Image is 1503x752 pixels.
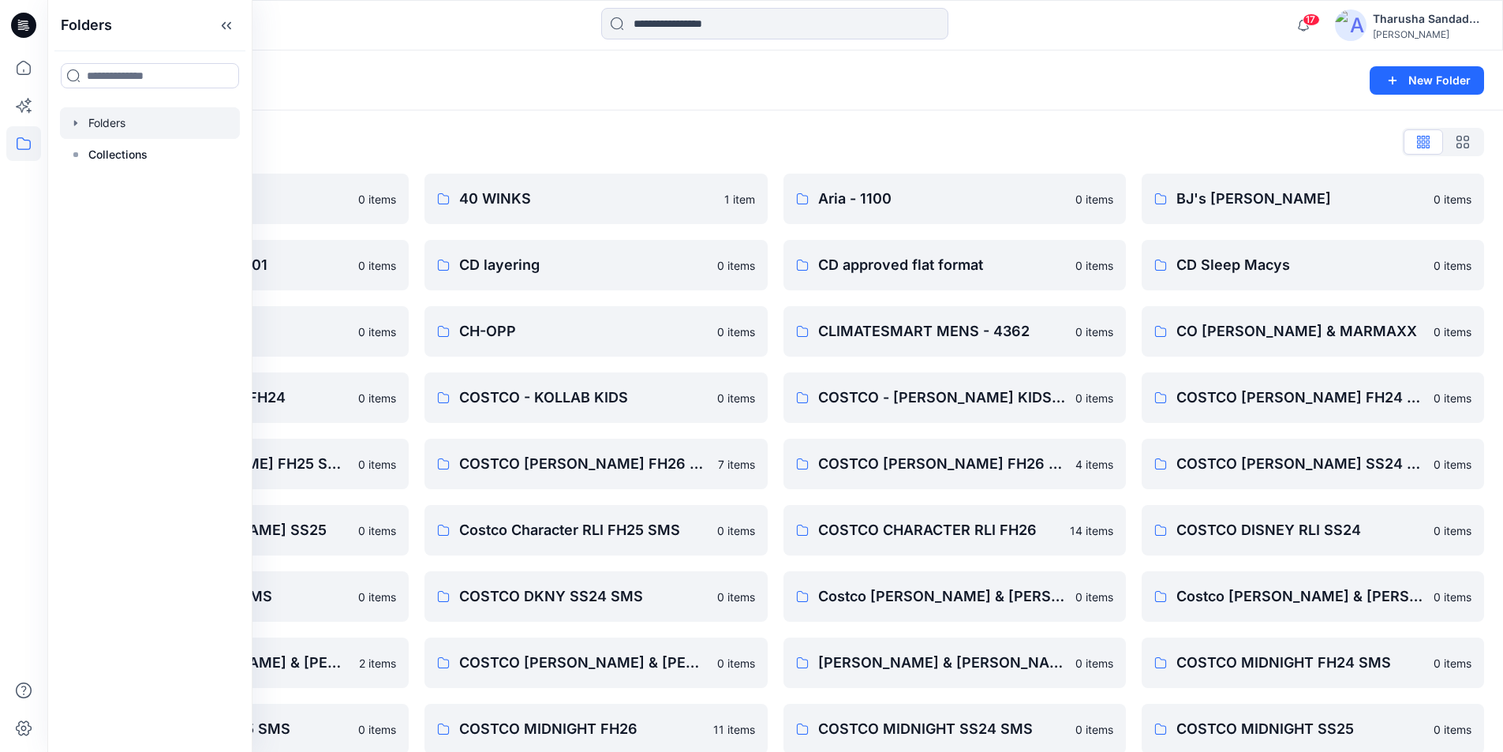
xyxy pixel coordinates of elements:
[424,306,767,357] a: CH-OPP0 items
[1434,589,1471,605] p: 0 items
[1142,240,1484,290] a: CD Sleep Macys0 items
[1142,638,1484,688] a: COSTCO MIDNIGHT FH24 SMS0 items
[1434,257,1471,274] p: 0 items
[459,718,703,740] p: COSTCO MIDNIGHT FH26
[1303,13,1320,26] span: 17
[1075,390,1113,406] p: 0 items
[717,655,755,672] p: 0 items
[424,638,767,688] a: COSTCO [PERSON_NAME] & [PERSON_NAME] SS24 SMS0 items
[424,240,767,290] a: CD layering0 items
[459,453,708,475] p: COSTCO [PERSON_NAME] FH26 3D
[717,257,755,274] p: 0 items
[358,324,396,340] p: 0 items
[1176,453,1424,475] p: COSTCO [PERSON_NAME] SS24 SMS
[818,254,1066,276] p: CD approved flat format
[459,188,714,210] p: 40 WINKS
[713,721,755,738] p: 11 items
[1434,390,1471,406] p: 0 items
[783,505,1126,556] a: COSTCO CHARACTER RLI FH2614 items
[358,191,396,208] p: 0 items
[358,456,396,473] p: 0 items
[818,652,1066,674] p: [PERSON_NAME] & [PERSON_NAME] SS25 SMS
[718,456,755,473] p: 7 items
[459,320,707,342] p: CH-OPP
[358,721,396,738] p: 0 items
[1142,174,1484,224] a: BJ's [PERSON_NAME]0 items
[783,439,1126,489] a: COSTCO [PERSON_NAME] FH26 STYLE 12-55434 items
[717,522,755,539] p: 0 items
[1075,324,1113,340] p: 0 items
[818,718,1066,740] p: COSTCO MIDNIGHT SS24 SMS
[1176,652,1424,674] p: COSTCO MIDNIGHT FH24 SMS
[358,390,396,406] p: 0 items
[1075,257,1113,274] p: 0 items
[358,589,396,605] p: 0 items
[359,655,396,672] p: 2 items
[1176,519,1424,541] p: COSTCO DISNEY RLI SS24
[783,571,1126,622] a: Costco [PERSON_NAME] & [PERSON_NAME] FH24 SMS0 items
[818,387,1066,409] p: COSTCO - [PERSON_NAME] KIDS - DESIGN USE
[1075,721,1113,738] p: 0 items
[358,522,396,539] p: 0 items
[783,638,1126,688] a: [PERSON_NAME] & [PERSON_NAME] SS25 SMS0 items
[818,519,1060,541] p: COSTCO CHARACTER RLI FH26
[783,306,1126,357] a: CLIMATESMART MENS - 43620 items
[1176,387,1424,409] p: COSTCO [PERSON_NAME] FH24 SMS
[1070,522,1113,539] p: 14 items
[818,586,1066,608] p: Costco [PERSON_NAME] & [PERSON_NAME] FH24 SMS
[1434,456,1471,473] p: 0 items
[459,586,707,608] p: COSTCO DKNY SS24 SMS
[1434,191,1471,208] p: 0 items
[818,188,1066,210] p: Aria - 1100
[1075,456,1113,473] p: 4 items
[783,372,1126,423] a: COSTCO - [PERSON_NAME] KIDS - DESIGN USE0 items
[1434,721,1471,738] p: 0 items
[459,387,707,409] p: COSTCO - KOLLAB KIDS
[1142,372,1484,423] a: COSTCO [PERSON_NAME] FH24 SMS0 items
[1075,191,1113,208] p: 0 items
[1373,9,1483,28] div: Tharusha Sandadeepa
[783,240,1126,290] a: CD approved flat format0 items
[1176,320,1424,342] p: CO [PERSON_NAME] & MARMAXX
[724,191,755,208] p: 1 item
[459,519,707,541] p: Costco Character RLI FH25 SMS
[1434,324,1471,340] p: 0 items
[1370,66,1484,95] button: New Folder
[1176,586,1424,608] p: Costco [PERSON_NAME] & [PERSON_NAME] FH25
[783,174,1126,224] a: Aria - 11000 items
[1373,28,1483,40] div: [PERSON_NAME]
[818,320,1066,342] p: CLIMATESMART MENS - 4362
[1434,522,1471,539] p: 0 items
[1142,306,1484,357] a: CO [PERSON_NAME] & MARMAXX0 items
[459,254,707,276] p: CD layering
[1176,254,1424,276] p: CD Sleep Macys
[1434,655,1471,672] p: 0 items
[459,652,707,674] p: COSTCO [PERSON_NAME] & [PERSON_NAME] SS24 SMS
[1142,439,1484,489] a: COSTCO [PERSON_NAME] SS24 SMS0 items
[1176,188,1424,210] p: BJ's [PERSON_NAME]
[1335,9,1367,41] img: avatar
[1176,718,1424,740] p: COSTCO MIDNIGHT SS25
[424,505,767,556] a: Costco Character RLI FH25 SMS0 items
[1075,589,1113,605] p: 0 items
[717,589,755,605] p: 0 items
[717,324,755,340] p: 0 items
[1142,571,1484,622] a: Costco [PERSON_NAME] & [PERSON_NAME] FH250 items
[717,390,755,406] p: 0 items
[424,571,767,622] a: COSTCO DKNY SS24 SMS0 items
[358,257,396,274] p: 0 items
[1075,655,1113,672] p: 0 items
[424,372,767,423] a: COSTCO - KOLLAB KIDS0 items
[88,145,148,164] p: Collections
[818,453,1066,475] p: COSTCO [PERSON_NAME] FH26 STYLE 12-5543
[424,174,767,224] a: 40 WINKS1 item
[1142,505,1484,556] a: COSTCO DISNEY RLI SS240 items
[424,439,767,489] a: COSTCO [PERSON_NAME] FH26 3D7 items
